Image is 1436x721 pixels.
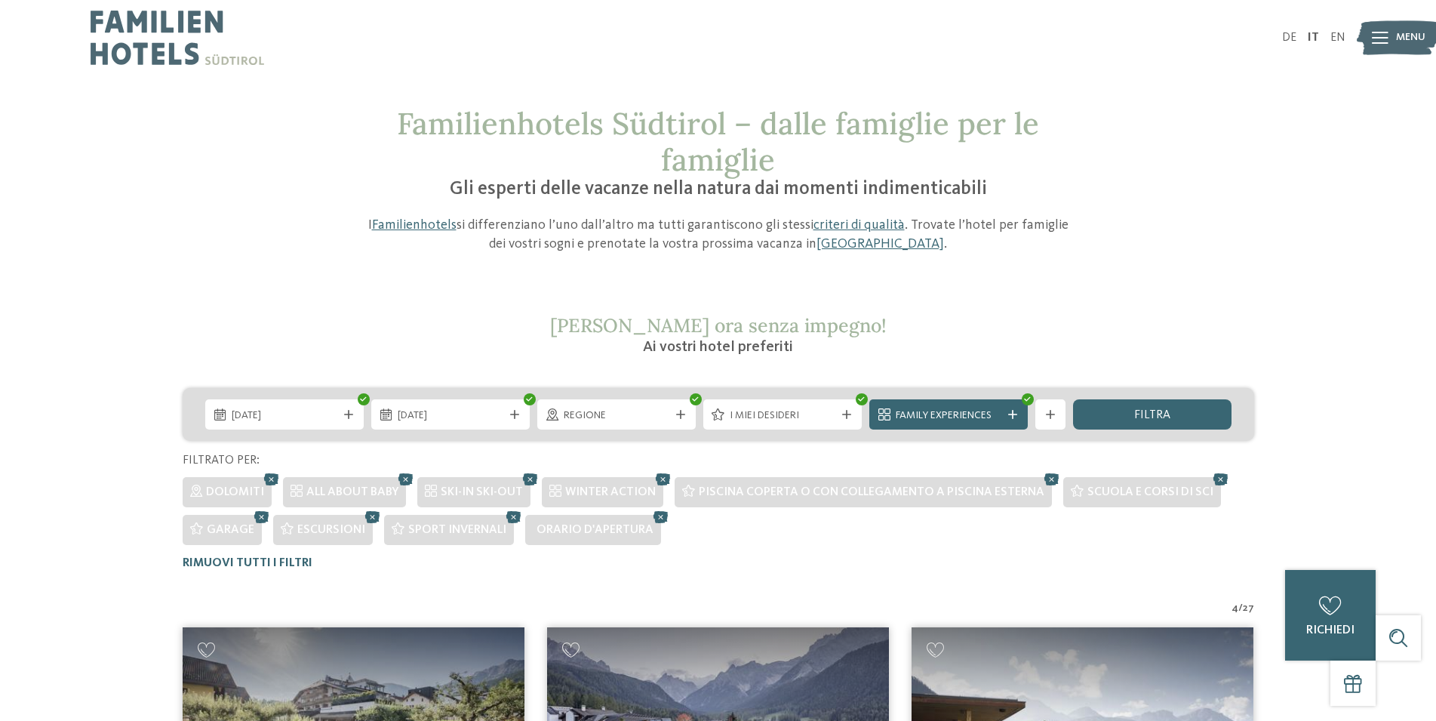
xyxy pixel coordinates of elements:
[1308,32,1319,44] a: IT
[207,524,254,536] span: Garage
[1134,409,1170,421] span: filtra
[537,524,653,536] span: Orario d'apertura
[896,408,1001,424] span: Family Experiences
[1330,32,1345,44] a: EN
[232,408,337,424] span: [DATE]
[398,408,503,424] span: [DATE]
[1087,486,1213,498] span: Scuola e corsi di sci
[206,486,264,498] span: Dolomiti
[1232,601,1238,616] span: 4
[565,486,656,498] span: WINTER ACTION
[397,104,1039,179] span: Familienhotels Südtirol – dalle famiglie per le famiglie
[183,454,260,467] span: Filtrato per:
[564,408,669,424] span: Regione
[699,486,1044,498] span: Piscina coperta o con collegamento a piscina esterna
[1285,570,1376,661] a: richiedi
[183,557,312,569] span: Rimuovi tutti i filtri
[730,408,835,424] span: I miei desideri
[306,486,398,498] span: ALL ABOUT BABY
[372,218,457,232] a: Familienhotels
[441,486,523,498] span: SKI-IN SKI-OUT
[816,237,944,251] a: [GEOGRAPHIC_DATA]
[360,216,1077,254] p: I si differenziano l’uno dall’altro ma tutti garantiscono gli stessi . Trovate l’hotel per famigl...
[643,340,793,355] span: Ai vostri hotel preferiti
[297,524,365,536] span: Escursioni
[1396,30,1425,45] span: Menu
[450,180,987,199] span: Gli esperti delle vacanze nella natura dai momenti indimenticabili
[1282,32,1296,44] a: DE
[1306,624,1355,636] span: richiedi
[1243,601,1254,616] span: 27
[550,313,887,337] span: [PERSON_NAME] ora senza impegno!
[1238,601,1243,616] span: /
[813,218,905,232] a: criteri di qualità
[408,524,506,536] span: Sport invernali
